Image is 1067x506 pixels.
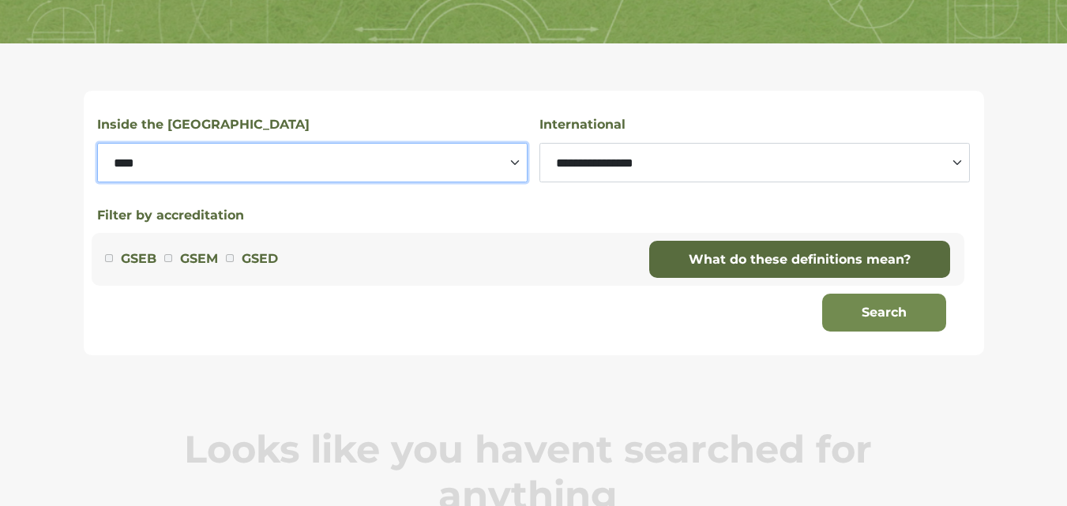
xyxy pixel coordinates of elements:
[97,206,244,225] button: Filter by accreditation
[539,114,626,135] label: International
[180,249,218,269] label: GSEM
[822,294,946,332] button: Search
[97,114,310,135] label: Inside the [GEOGRAPHIC_DATA]
[97,143,528,182] select: Select a state
[539,143,970,182] select: Select a country
[242,249,278,269] label: GSED
[121,249,156,269] label: GSEB
[649,241,950,279] a: What do these definitions mean?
